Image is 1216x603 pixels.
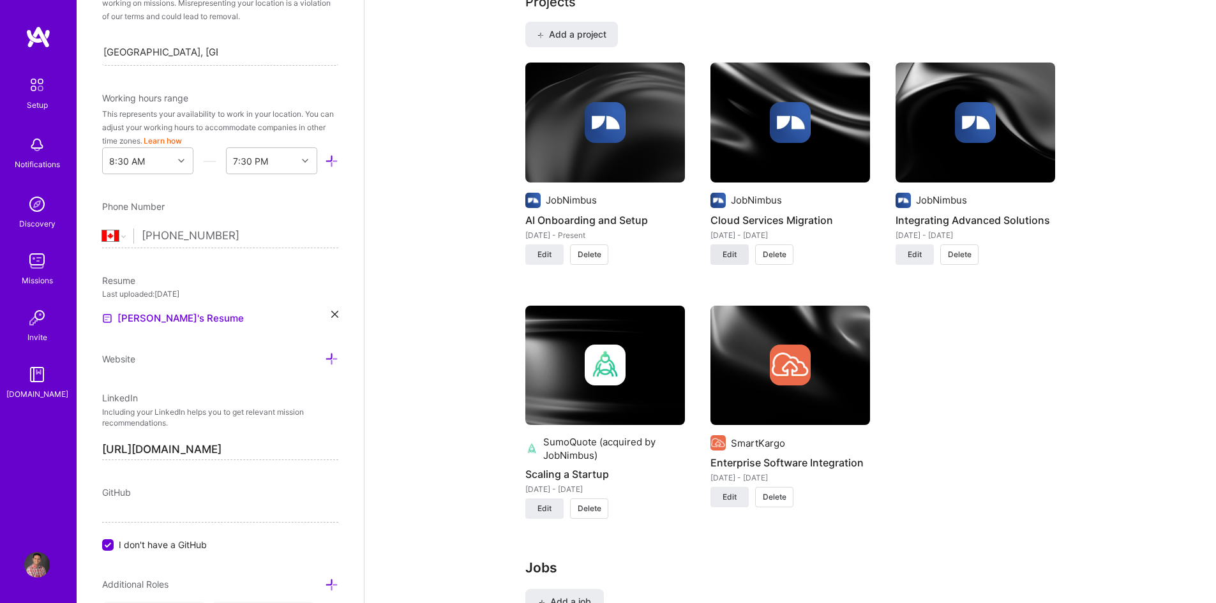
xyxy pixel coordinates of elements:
[102,93,188,103] span: Working hours range
[896,212,1055,228] h4: Integrating Advanced Solutions
[525,560,1055,576] h3: Jobs
[570,244,608,265] button: Delete
[233,154,268,168] div: 7:30 PM
[24,305,50,331] img: Invite
[102,107,338,147] div: This represents your availability to work in your location. You can adjust your working hours to ...
[24,191,50,217] img: discovery
[331,311,338,318] i: icon Close
[525,306,685,426] img: cover
[710,63,870,182] img: cover
[102,407,338,429] p: Including your LinkedIn helps you to get relevant mission recommendations.
[102,313,112,324] img: Resume
[710,306,870,426] img: cover
[24,362,50,387] img: guide book
[102,311,244,326] a: [PERSON_NAME]'s Resume
[585,345,626,385] img: Company logo
[537,503,552,514] span: Edit
[710,244,749,265] button: Edit
[525,441,538,456] img: Company logo
[578,503,601,514] span: Delete
[102,354,135,364] span: Website
[770,102,811,143] img: Company logo
[710,471,870,484] div: [DATE] - [DATE]
[525,193,541,208] img: Company logo
[731,436,785,450] div: SmartKargo
[142,218,322,255] input: +1 (000) 000-0000
[578,249,601,260] span: Delete
[144,134,182,147] button: Learn how
[525,22,618,47] button: Add a project
[710,435,726,450] img: Company logo
[763,249,786,260] span: Delete
[24,248,50,274] img: teamwork
[710,487,749,507] button: Edit
[21,552,53,577] a: User Avatar
[15,158,60,171] div: Notifications
[302,158,308,164] i: icon Chevron
[940,244,979,265] button: Delete
[908,249,922,260] span: Edit
[896,228,1055,242] div: [DATE] - [DATE]
[525,244,564,265] button: Edit
[723,249,737,260] span: Edit
[26,26,51,48] img: logo
[27,331,47,344] div: Invite
[755,244,793,265] button: Delete
[102,275,135,286] span: Resume
[525,63,685,182] img: cover
[710,193,726,208] img: Company logo
[537,249,552,260] span: Edit
[119,538,207,551] span: I don't have a GitHub
[102,287,338,301] div: Last uploaded: [DATE]
[525,498,564,519] button: Edit
[896,63,1055,182] img: cover
[203,154,216,168] i: icon HorizontalInLineDivider
[955,102,996,143] img: Company logo
[948,249,972,260] span: Delete
[543,435,685,462] div: SumoQuote (acquired by JobNimbus)
[585,102,626,143] img: Company logo
[19,217,56,230] div: Discovery
[896,193,911,208] img: Company logo
[22,274,53,287] div: Missions
[102,392,138,403] span: LinkedIn
[27,98,48,112] div: Setup
[102,579,169,590] span: Additional Roles
[178,158,184,164] i: icon Chevron
[537,28,606,41] span: Add a project
[710,212,870,228] h4: Cloud Services Migration
[570,498,608,519] button: Delete
[6,387,68,401] div: [DOMAIN_NAME]
[546,193,597,207] div: JobNimbus
[24,552,50,577] img: User Avatar
[896,244,934,265] button: Edit
[723,491,737,503] span: Edit
[710,228,870,242] div: [DATE] - [DATE]
[525,212,685,228] h4: AI Onboarding and Setup
[763,491,786,503] span: Delete
[755,487,793,507] button: Delete
[525,228,685,242] div: [DATE] - Present
[916,193,967,207] div: JobNimbus
[525,466,685,482] h4: Scaling a Startup
[24,132,50,158] img: bell
[710,454,870,471] h4: Enterprise Software Integration
[731,193,782,207] div: JobNimbus
[537,32,544,39] i: icon PlusBlack
[102,487,131,498] span: GitHub
[109,154,145,168] div: 8:30 AM
[770,345,811,385] img: Company logo
[525,482,685,496] div: [DATE] - [DATE]
[24,71,50,98] img: setup
[102,201,165,212] span: Phone Number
